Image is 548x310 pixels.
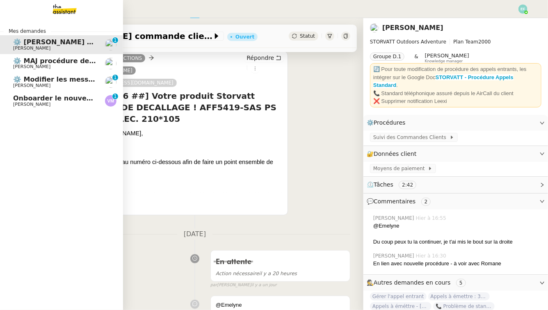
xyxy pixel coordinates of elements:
span: ⚙️ [PERSON_NAME] commande client [43,32,212,40]
img: users%2FRcIDm4Xn1TPHYwgLThSv8RQYtaM2%2Favatar%2F95761f7a-40c3-4bb5-878d-fe785e6f95b2 [370,23,379,32]
nz-tag: Groupe D.1 [370,52,404,61]
div: @Emelyne [216,301,345,309]
nz-tag: 2 [421,198,431,206]
img: users%2FLb8tVVcnxkNxES4cleXP4rKNCSJ2%2Favatar%2F2ff4be35-2167-49b6-8427-565bfd2dd78c [105,76,116,88]
span: Onboarder le nouveau consultant [13,94,137,102]
span: & [414,52,418,63]
nz-badge-sup: 1 [112,75,118,80]
span: Procédures [374,119,406,126]
span: Répondre [247,54,274,62]
span: [PERSON_NAME] [13,64,50,69]
span: 🔐 [367,149,420,159]
img: users%2FLb8tVVcnxkNxES4cleXP4rKNCSJ2%2Favatar%2F2ff4be35-2167-49b6-8427-565bfd2dd78c [105,58,116,69]
span: Suivi des Commandes Clients [373,133,450,141]
span: Hier à 16:30 [416,252,448,260]
nz-tag: 2:42 [399,181,416,189]
span: 🕵️ [367,279,469,286]
span: par [210,282,217,289]
span: Moyens de paiement [373,164,428,173]
div: 🔄 Pour toute modification de procédure des appels entrants, les intégrer sur le Google Doc . [373,65,538,89]
span: Données client [374,150,417,157]
nz-badge-sup: 1 [112,93,118,99]
span: Pouvez me contacter [DATE] au numéro ci-dessous afin de faire un point ensemble de vive voix. [43,159,273,174]
span: Autres demandes en cours [374,279,451,286]
span: Action nécessaire [216,271,259,276]
div: Ouvert [235,34,254,39]
span: il y a un jour [251,282,277,289]
span: En attente [216,258,251,266]
span: 💬 [367,198,434,205]
span: Gérer l'appel entrant [370,292,427,301]
div: 💬Commentaires 2 [363,194,548,210]
small: [PERSON_NAME] [210,282,277,289]
div: 📞 Standard téléphonique assuré depuis le AirCall du client [373,89,538,98]
span: Appels à émettre : 33630295593 / Ticket 3335 [PERSON_NAME] [428,292,490,301]
span: ⏲️ [367,181,423,188]
p: 1 [114,37,117,45]
div: ⏲️Tâches 2:42 [363,177,548,193]
span: Plan Team [453,39,478,45]
span: il y a 20 heures [216,271,297,276]
a: [PERSON_NAME] [382,24,443,32]
span: [PERSON_NAME] [373,214,416,222]
span: ⚙️ MAJ procédure de standard [13,57,125,65]
div: 🔐Données client [363,146,548,162]
app-user-label: Knowledge manager [425,52,469,63]
span: [PERSON_NAME] [13,46,50,51]
span: [DATE] [177,229,212,240]
nz-tag: 5 [456,279,466,287]
img: svg [105,95,116,107]
div: @Emelyne [373,222,541,230]
span: [PERSON_NAME] [373,252,416,260]
img: svg [518,5,527,14]
span: [PERSON_NAME] [13,102,50,107]
span: STORVATT Outdoors Adventure [370,39,446,45]
p: 1 [114,93,117,101]
h4: RE: Réf. :[## 3496 ##] Votre produit Storvatt URGENT RISQUE DE DECALLAGE ! AFF5419-SAS PS VAL-X2 ... [43,90,284,125]
span: ⚙️ [367,118,409,128]
span: Tâches [374,181,393,188]
span: Mes demandes [4,27,51,35]
button: Répondre [244,53,284,62]
div: ❌ Supprimer notification Leexi [373,97,538,105]
span: ⚙️ Modifier les messages de répondeurs [13,75,162,83]
span: Statut [300,33,315,39]
span: Knowledge manager [425,59,463,64]
span: [PERSON_NAME] [425,52,469,59]
span: 2000 [478,39,491,45]
span: ⚙️ [PERSON_NAME] commande client [13,38,150,46]
nz-badge-sup: 1 [112,37,118,43]
p: 1 [114,75,117,82]
div: ⚙️Procédures [363,115,548,131]
span: Hier à 16:55 [416,214,448,222]
div: 🕵️Autres demandes en cours 5 [363,275,548,291]
div: Du coup peux tu la continuer, je t'ai mis le bout sur la droite [373,238,541,246]
span: Commentaires [374,198,416,205]
div: En lien avec nouvelle procédure - à voir avec Romane [373,260,541,268]
a: STORVATT - Procédure Appels Standard [373,74,514,89]
img: users%2FRcIDm4Xn1TPHYwgLThSv8RQYtaM2%2Favatar%2F95761f7a-40c3-4bb5-878d-fe785e6f95b2 [105,39,116,50]
span: [PERSON_NAME] [13,83,50,88]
